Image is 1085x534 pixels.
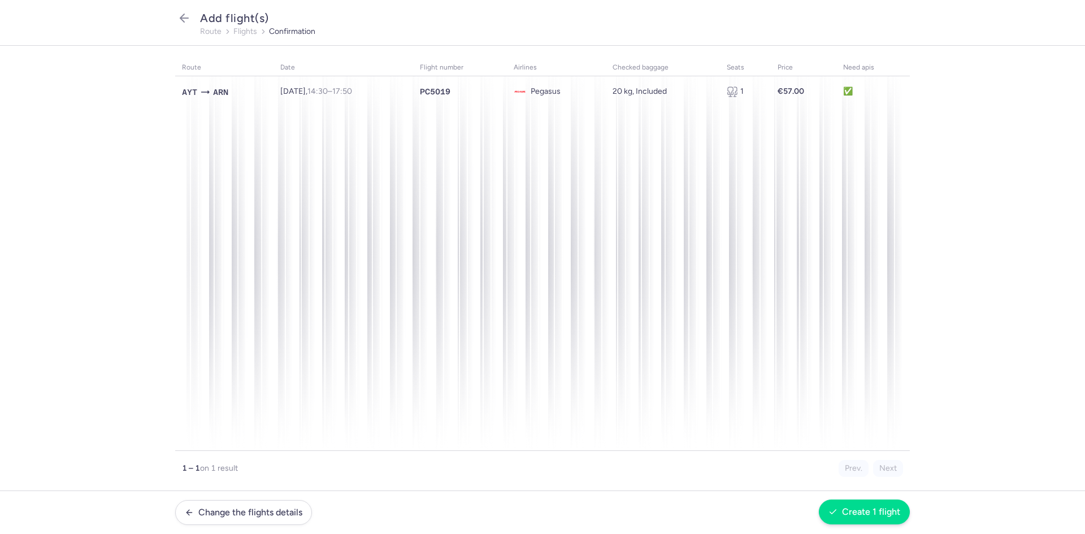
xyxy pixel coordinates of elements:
th: price [771,59,836,76]
button: flights [233,27,257,36]
button: confirmation [269,27,315,36]
button: Create 1 flight [819,500,910,524]
th: date [274,59,414,76]
span: PC5019 [420,86,450,97]
button: route [200,27,222,36]
time: 17:50 [332,86,352,96]
span: Pegasus [531,87,561,96]
strong: 1 – 1 [182,463,200,473]
span: Add flight(s) [200,11,269,25]
th: route [175,59,274,76]
span: Change the flights details [198,507,302,518]
th: checked baggage [606,59,720,76]
button: Next [873,460,903,477]
button: Prev. [839,460,869,477]
span: Create 1 flight [842,507,900,517]
th: need apis [836,59,910,76]
span: ARN [213,86,228,98]
th: seats [720,59,771,76]
strong: €57.00 [778,86,804,96]
div: 1 [727,86,764,97]
th: airlines [507,59,606,76]
span: AYT [182,86,197,98]
time: 14:30 [307,86,328,96]
div: 20 kg, Included [613,87,713,96]
span: – [307,86,352,96]
span: on 1 result [200,463,238,473]
span: [DATE], [280,86,352,96]
button: Change the flights details [175,500,312,525]
figure: PC airline logo [514,85,526,98]
th: flight number [413,59,507,76]
td: ✅ [836,76,910,107]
